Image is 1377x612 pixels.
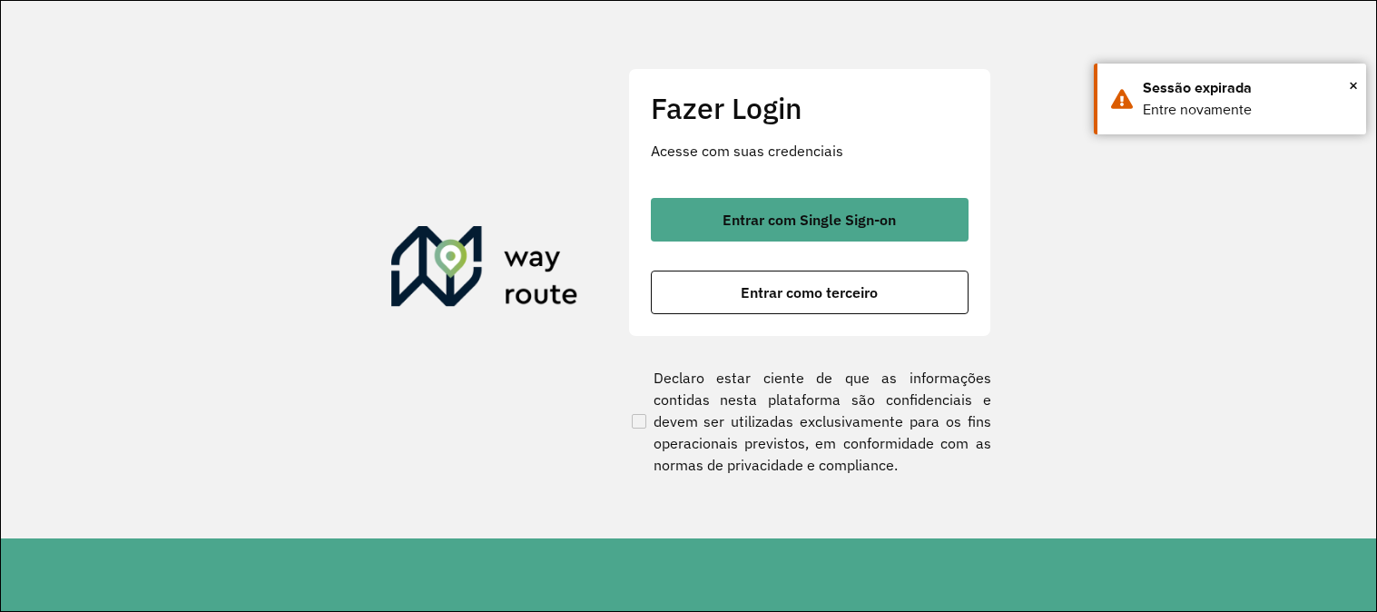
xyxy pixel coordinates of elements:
div: Entre novamente [1143,99,1352,121]
span: Entrar como terceiro [741,285,878,300]
button: button [651,271,969,314]
label: Declaro estar ciente de que as informações contidas nesta plataforma são confidenciais e devem se... [628,367,991,476]
p: Acesse com suas credenciais [651,140,969,162]
span: Entrar com Single Sign-on [723,212,896,227]
span: × [1349,72,1358,99]
button: button [651,198,969,242]
h2: Fazer Login [651,91,969,125]
div: Sessão expirada [1143,77,1352,99]
button: Close [1349,72,1358,99]
img: Roteirizador AmbevTech [391,226,578,313]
